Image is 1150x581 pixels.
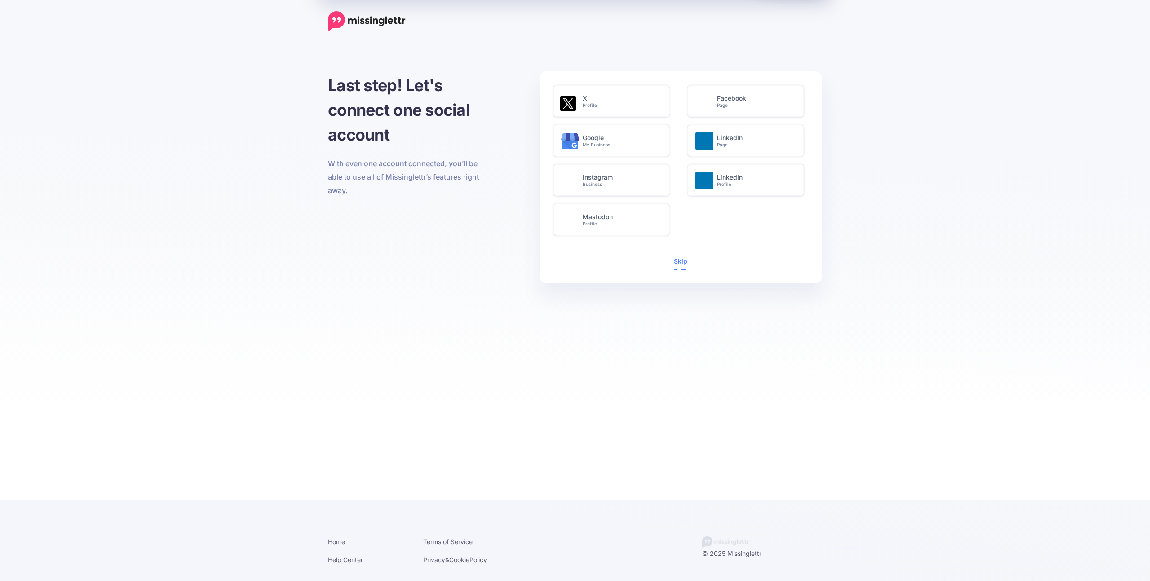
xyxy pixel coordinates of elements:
[423,556,445,563] a: Privacy
[449,556,469,563] a: Cookie
[328,157,484,197] p: With even one account connected, you’ll be able to use all of Missinglettr’s features right away.
[583,95,660,108] h6: X
[423,554,505,565] li: & Policy
[717,174,794,187] h6: LinkedIn
[674,257,687,265] a: Skip
[328,538,345,546] a: Home
[702,548,829,559] div: © 2025 Missinglettr
[553,203,674,236] a: MastodonProfile
[583,142,660,148] small: My Business
[687,164,809,196] a: LinkedInProfile
[583,102,660,108] small: Profile
[717,102,794,108] small: Page
[583,181,660,187] small: Business
[328,11,406,31] a: Home
[717,142,794,148] small: Page
[717,95,794,108] h6: Facebook
[423,538,473,546] a: Terms of Service
[560,96,576,111] img: twitter-square.png
[583,174,660,187] h6: Instagram
[553,124,674,157] a: GoogleMy Business
[553,85,674,117] a: XProfile
[687,124,809,157] a: LinkedInPage
[717,134,794,148] h6: LinkedIn
[583,221,660,227] small: Profile
[328,75,470,145] span: Last step! Let's connect one social account
[687,85,809,117] a: FacebookPage
[583,213,660,227] h6: Mastodon
[717,181,794,187] small: Profile
[328,556,363,563] a: Help Center
[561,132,579,150] img: google-business.svg
[583,134,660,148] h6: Google
[553,164,674,196] a: InstagramBusiness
